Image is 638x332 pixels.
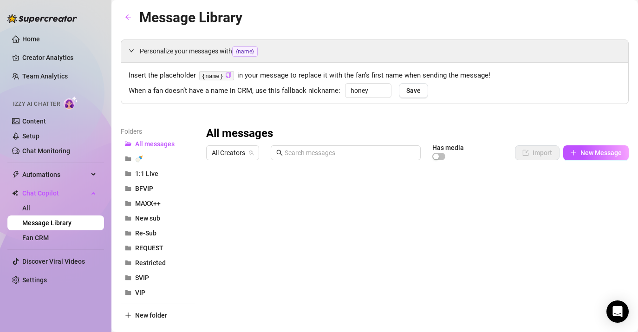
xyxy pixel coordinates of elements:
a: All [22,204,30,212]
span: Save [406,87,421,94]
span: Insert the placeholder in your message to replace it with the fan’s first name when sending the m... [129,70,621,81]
span: folder [125,260,131,266]
span: folder-open [125,141,131,147]
button: Import [515,145,560,160]
a: Content [22,117,46,125]
div: Personalize your messages with{name} [121,40,628,62]
span: copy [225,72,231,78]
button: 1:1 Live [121,166,195,181]
span: 🍼 [135,155,143,163]
a: Creator Analytics [22,50,97,65]
input: Search messages [285,148,415,158]
a: Message Library [22,219,72,227]
span: expanded [129,48,134,53]
article: Folders [121,126,195,137]
button: Restricted [121,255,195,270]
a: Home [22,35,40,43]
span: VIP [135,289,145,296]
span: Re-Sub [135,229,156,237]
h3: All messages [206,126,273,141]
span: BFVIP [135,185,153,192]
span: Chat Copilot [22,186,88,201]
span: Izzy AI Chatter [13,100,60,109]
span: folder [125,200,131,207]
img: Chat Copilot [12,190,18,196]
button: New folder [121,308,195,323]
a: Team Analytics [22,72,68,80]
a: Setup [22,132,39,140]
span: folder [125,170,131,177]
span: folder [125,156,131,162]
button: MAXX++ [121,196,195,211]
span: Personalize your messages with [140,46,621,57]
button: New Message [563,145,629,160]
span: team [248,150,254,156]
span: {name} [232,46,258,57]
button: VIP [121,285,195,300]
img: AI Chatter [64,96,78,110]
span: 1:1 Live [135,170,158,177]
a: Settings [22,276,47,284]
span: folder [125,289,131,296]
span: MAXX++ [135,200,161,207]
span: New Message [580,149,622,156]
button: All messages [121,137,195,151]
span: thunderbolt [12,171,20,178]
span: search [276,150,283,156]
span: All messages [135,140,175,148]
button: Re-Sub [121,226,195,241]
span: arrow-left [125,14,131,20]
article: Has media [432,145,464,150]
a: Chat Monitoring [22,147,70,155]
button: Save [399,83,428,98]
button: New sub [121,211,195,226]
a: Discover Viral Videos [22,258,85,265]
button: SVIP [121,270,195,285]
span: New folder [135,312,167,319]
div: Open Intercom Messenger [606,300,629,323]
span: folder [125,245,131,251]
img: logo-BBDzfeDw.svg [7,14,77,23]
a: Fan CRM [22,234,49,241]
span: folder [125,230,131,236]
span: folder [125,274,131,281]
button: 🍼 [121,151,195,166]
button: Click to Copy [225,72,231,79]
span: Automations [22,167,88,182]
span: New sub [135,215,160,222]
button: REQUEST [121,241,195,255]
span: REQUEST [135,244,163,252]
span: folder [125,185,131,192]
article: Message Library [139,7,242,28]
span: All Creators [212,146,254,160]
span: plus [125,312,131,319]
span: SVIP [135,274,149,281]
code: {name} [199,71,234,81]
span: When a fan doesn’t have a name in CRM, use this fallback nickname: [129,85,340,97]
span: plus [570,150,577,156]
span: Restricted [135,259,166,267]
span: folder [125,215,131,221]
button: BFVIP [121,181,195,196]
